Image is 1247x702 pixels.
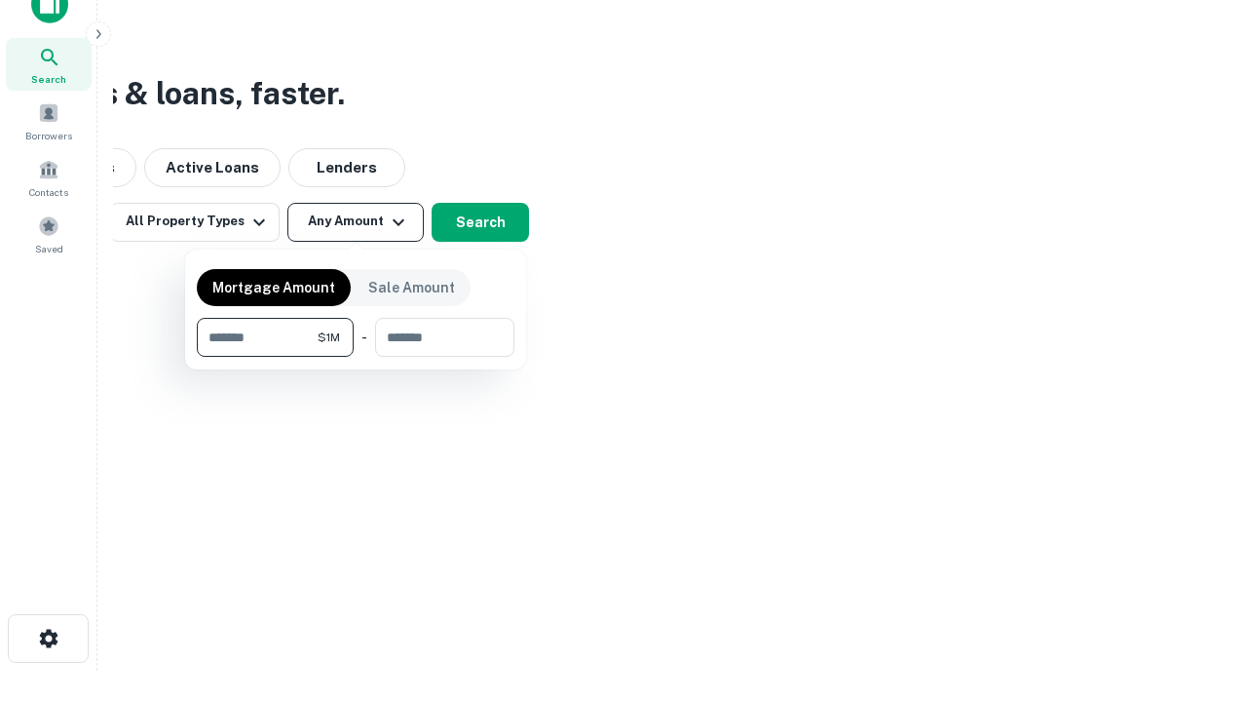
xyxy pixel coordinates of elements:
[1150,546,1247,640] iframe: Chat Widget
[368,277,455,298] p: Sale Amount
[212,277,335,298] p: Mortgage Amount
[318,329,340,346] span: $1M
[361,318,367,357] div: -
